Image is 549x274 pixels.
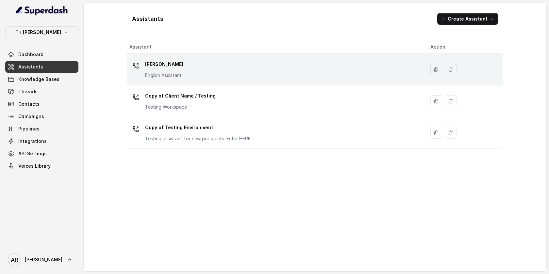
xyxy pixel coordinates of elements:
span: Campaigns [18,113,44,120]
span: Assistants [18,64,43,70]
span: Threads [18,88,38,95]
a: Knowledge Bases [5,73,78,85]
a: Threads [5,86,78,98]
span: Voices Library [18,163,51,169]
button: [PERSON_NAME] [5,26,78,38]
p: [PERSON_NAME] [145,59,183,69]
a: Dashboard [5,49,78,60]
span: Dashboard [18,51,43,58]
th: Assistant [127,40,425,54]
p: Testing assistant for new prospects. Enter HERE! [145,135,252,142]
p: Copy of Testing Environment [145,122,252,133]
button: Create Assistant [437,13,498,25]
img: light.svg [16,5,68,16]
span: [PERSON_NAME] [25,256,62,263]
span: Contacts [18,101,40,107]
span: Pipelines [18,126,40,132]
th: Action [425,40,503,54]
p: Testing Workspace [145,104,216,110]
a: [PERSON_NAME] [5,251,78,269]
p: Copy of Client Name / Testing [145,91,216,101]
a: Assistants [5,61,78,73]
h1: Assistants [132,14,163,24]
span: Knowledge Bases [18,76,59,83]
p: [PERSON_NAME] [23,28,61,36]
a: Voices Library [5,160,78,172]
span: Integrations [18,138,47,145]
span: API Settings [18,150,47,157]
a: Integrations [5,135,78,147]
a: Campaigns [5,111,78,122]
text: AR [11,256,18,263]
p: English Assistant [145,72,183,79]
a: Contacts [5,98,78,110]
a: Pipelines [5,123,78,135]
a: API Settings [5,148,78,160]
